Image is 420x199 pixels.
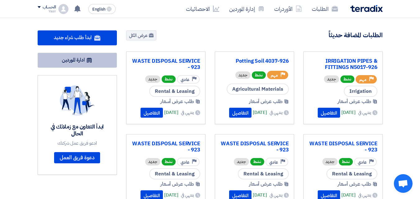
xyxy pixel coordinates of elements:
[359,77,367,83] span: مهم
[329,31,383,39] h4: الطلبات المضافة حديثاً
[181,77,189,83] span: عادي
[269,2,307,16] a: الأوردرات
[60,85,95,116] img: invite_your_team.svg
[234,158,249,165] div: جديد
[45,140,109,146] div: ادعو فريق عمل شركتك
[220,141,289,153] a: WASTE DISPOSAL SERVICE - 923
[164,109,178,116] span: [DATE]
[141,108,163,118] button: التفاصيل
[43,5,56,10] div: الحساب
[88,4,116,14] button: English
[358,159,367,165] span: عادي
[160,98,194,105] span: طلب عرض أسعار
[181,109,194,116] span: ينتهي في
[270,192,282,198] span: ينتهي في
[132,58,200,70] a: WASTE DISPOSAL SERVICE - 923
[149,86,200,97] span: Rental & Leasing
[145,158,160,165] div: جديد
[322,158,338,165] div: جديد
[270,109,282,116] span: ينتهي في
[326,168,377,179] span: Rental & Leasing
[307,2,343,16] a: الطلبات
[341,109,356,116] span: [DATE]
[309,58,377,70] a: IRRIGATION PIPES & FITTINGS N5017-926
[54,34,91,41] span: ابدأ طلب شراء جديد
[229,108,252,118] button: التفاصيل
[149,168,200,179] span: Rental & Leasing
[162,158,176,165] span: نشط
[253,192,267,199] span: [DATE]
[324,75,339,83] div: جديد
[249,98,283,105] span: طلب عرض أسعار
[253,109,267,116] span: [DATE]
[350,5,383,12] img: Teradix logo
[338,180,371,188] span: طلب عرض أسعار
[358,109,371,116] span: ينتهي في
[269,159,278,165] span: عادي
[58,4,68,14] img: profile_test.png
[145,75,160,83] div: جديد
[394,174,413,193] a: Open chat
[162,75,176,83] span: نشط
[164,192,178,199] span: [DATE]
[309,141,377,153] a: WASTE DISPOSAL SERVICE - 923
[238,168,289,179] span: Rental & Leasing
[227,84,289,95] span: Agricultural Materials
[339,158,353,165] span: نشط
[160,180,194,188] span: طلب عرض أسعار
[250,158,264,165] span: نشط
[235,71,251,79] div: جديد
[132,141,200,153] a: WASTE DISPOSAL SERVICE - 923
[126,30,156,40] a: عرض الكل
[224,2,269,16] a: إدارة الموردين
[220,58,289,64] a: Potting Soil 4037-926
[181,159,189,165] span: عادي
[38,53,117,68] a: ادارة الموردين
[252,71,266,79] span: نشط
[318,108,340,118] button: التفاصيل
[271,72,278,78] span: مهم
[181,192,194,198] span: ينتهي في
[338,98,371,105] span: طلب عرض أسعار
[358,192,371,198] span: ينتهي في
[341,192,356,199] span: [DATE]
[181,2,224,16] a: الاحصائيات
[38,10,56,13] div: Yasir
[54,152,100,163] a: دعوة فريق العمل
[92,7,105,11] span: English
[45,123,109,137] div: ابدأ التعاون مع زملائك في الحال
[249,180,283,188] span: طلب عرض أسعار
[340,75,354,83] span: نشط
[344,86,377,97] span: Irrigation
